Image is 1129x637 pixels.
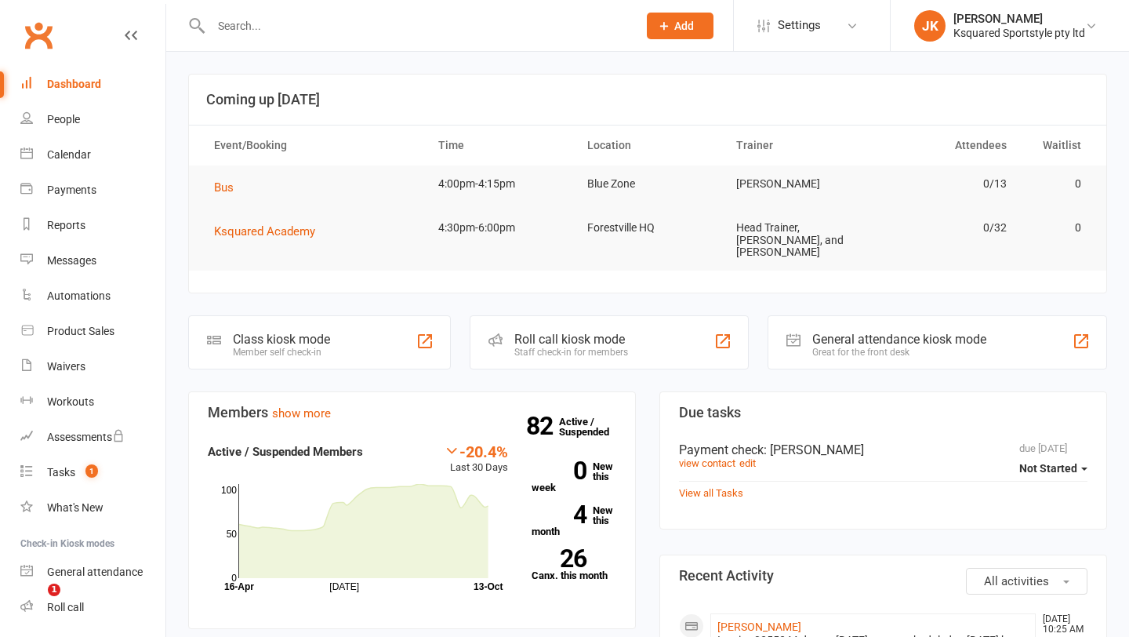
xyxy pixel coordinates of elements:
button: Bus [214,178,245,197]
a: 0New this week [532,461,616,493]
a: 4New this month [532,505,616,537]
h3: Coming up [DATE] [206,92,1089,107]
span: Add [674,20,694,32]
div: Workouts [47,395,94,408]
div: General attendance kiosk mode [812,332,986,347]
button: Ksquared Academy [214,222,326,241]
a: Product Sales [20,314,165,349]
div: Class kiosk mode [233,332,330,347]
td: [PERSON_NAME] [722,166,871,202]
span: Not Started [1019,462,1077,475]
div: Roll call kiosk mode [514,332,628,347]
div: Roll call [47,601,84,613]
div: Dashboard [47,78,101,90]
div: People [47,113,80,126]
span: All activities [984,574,1049,588]
span: Settings [778,8,821,43]
iframe: Intercom live chat [16,584,53,621]
span: Bus [214,180,234,195]
th: Attendees [871,126,1020,166]
a: show more [272,406,331,420]
td: Forestville HQ [573,209,722,246]
button: Add [647,13,713,39]
th: Trainer [722,126,871,166]
strong: Active / Suspended Members [208,445,363,459]
th: Waitlist [1021,126,1095,166]
div: -20.4% [444,442,508,460]
h3: Due tasks [679,405,1087,420]
div: Staff check-in for members [514,347,628,358]
div: General attendance [47,566,143,578]
div: Payments [47,184,96,196]
span: 1 [85,464,98,478]
button: Not Started [1019,454,1087,482]
a: Assessments [20,420,165,455]
div: Product Sales [47,325,114,337]
div: [PERSON_NAME] [953,12,1085,26]
button: All activities [966,568,1087,595]
a: Workouts [20,384,165,420]
a: Automations [20,278,165,314]
th: Time [424,126,573,166]
a: What's New [20,490,165,526]
div: Messages [47,254,96,267]
a: Clubworx [19,16,58,55]
h3: Recent Activity [679,568,1087,584]
strong: 82 [526,414,559,438]
time: [DATE] 10:25 AM [1035,614,1087,635]
a: Payments [20,173,165,208]
div: Payment check [679,442,1087,457]
td: 4:30pm-6:00pm [424,209,573,246]
td: 0 [1021,166,1095,202]
a: 82Active / Suspended [559,405,628,449]
div: Member self check-in [233,347,330,358]
span: : [PERSON_NAME] [764,442,864,457]
a: 26Canx. this month [532,549,616,581]
a: Dashboard [20,67,165,102]
a: Waivers [20,349,165,384]
div: Tasks [47,466,75,479]
span: 1 [48,584,60,596]
a: Calendar [20,137,165,173]
div: Automations [47,289,111,302]
a: View all Tasks [679,487,743,499]
input: Search... [206,15,626,37]
div: Assessments [47,431,125,443]
strong: 0 [532,459,586,482]
th: Event/Booking [200,126,424,166]
a: General attendance kiosk mode [20,555,165,590]
td: 0/13 [871,166,1020,202]
a: Messages [20,243,165,278]
div: Waivers [47,360,85,373]
div: JK [914,10,946,42]
div: Reports [47,219,85,231]
a: [PERSON_NAME] [717,621,801,633]
td: 0/32 [871,209,1020,246]
div: Calendar [47,148,91,161]
div: What's New [47,501,103,514]
a: Roll call [20,590,165,625]
div: Last 30 Days [444,442,508,476]
td: 4:00pm-4:15pm [424,166,573,202]
strong: 26 [532,547,586,570]
a: view contact [679,457,735,469]
th: Location [573,126,722,166]
td: 0 [1021,209,1095,246]
a: Tasks 1 [20,455,165,490]
strong: 4 [532,503,586,526]
span: Ksquared Academy [214,224,315,238]
td: Head Trainer, [PERSON_NAME], and [PERSON_NAME] [722,209,871,271]
td: Blue Zone [573,166,722,202]
div: Ksquared Sportstyle pty ltd [953,26,1085,40]
div: Great for the front desk [812,347,986,358]
a: People [20,102,165,137]
a: Reports [20,208,165,243]
a: edit [739,457,756,469]
h3: Members [208,405,616,420]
